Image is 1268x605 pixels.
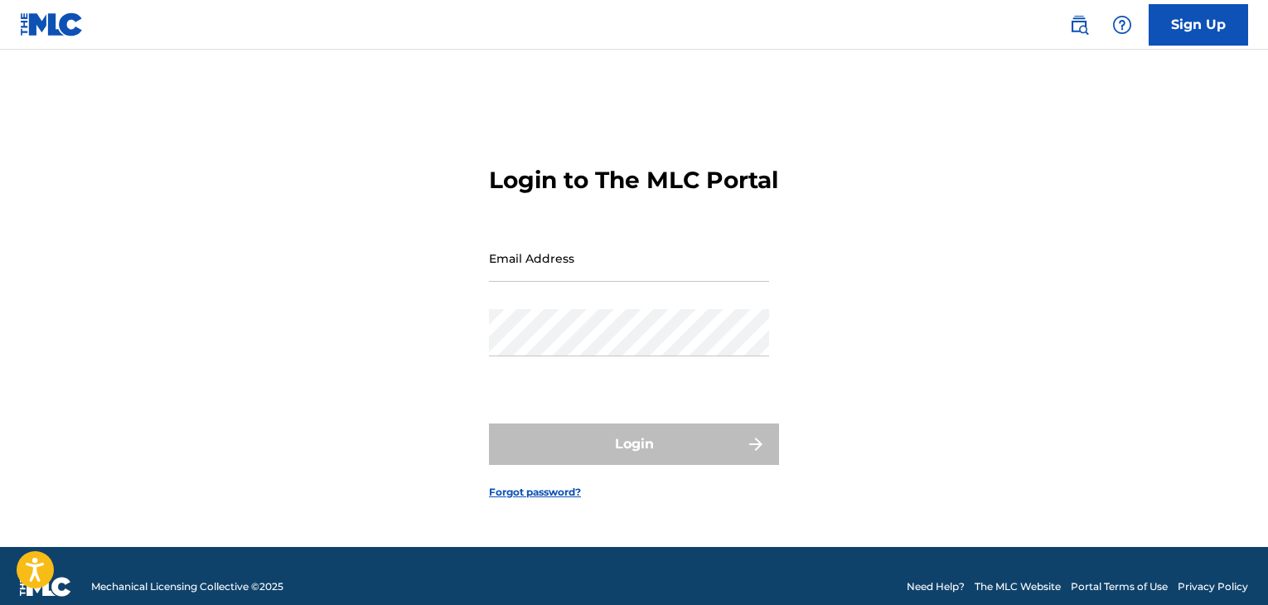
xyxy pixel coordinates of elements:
img: search [1069,15,1089,35]
h3: Login to The MLC Portal [489,166,778,195]
a: Sign Up [1149,4,1248,46]
img: logo [20,577,71,597]
a: Need Help? [907,579,965,594]
iframe: Chat Widget [1185,525,1268,605]
a: The MLC Website [975,579,1061,594]
img: MLC Logo [20,12,84,36]
a: Privacy Policy [1178,579,1248,594]
a: Forgot password? [489,485,581,500]
img: help [1112,15,1132,35]
a: Public Search [1062,8,1096,41]
span: Mechanical Licensing Collective © 2025 [91,579,283,594]
div: Help [1106,8,1139,41]
a: Portal Terms of Use [1071,579,1168,594]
